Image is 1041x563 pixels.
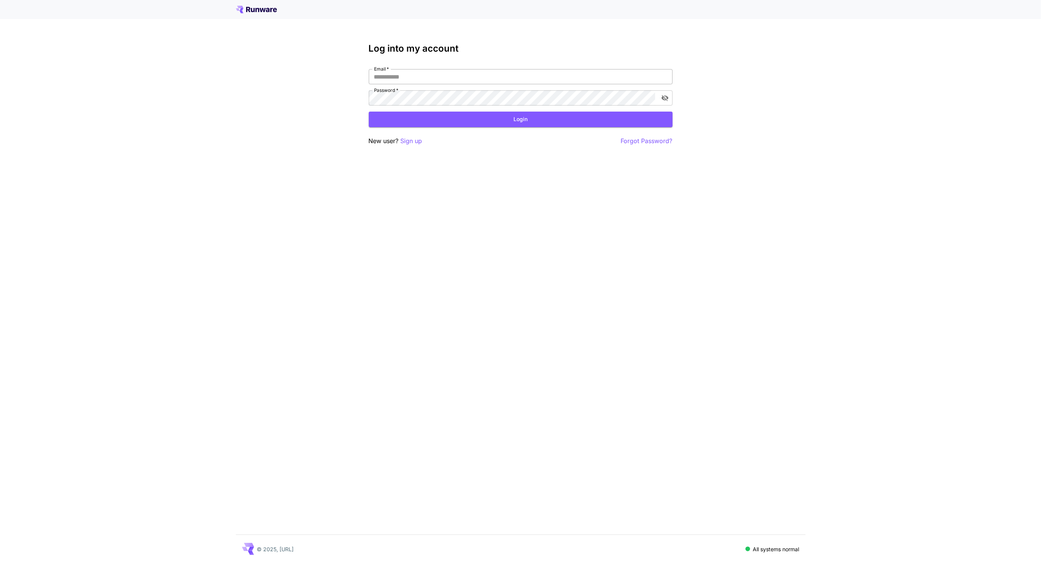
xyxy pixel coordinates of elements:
[257,545,294,553] p: © 2025, [URL]
[753,545,799,553] p: All systems normal
[658,91,672,105] button: toggle password visibility
[369,43,673,54] h3: Log into my account
[401,136,422,146] button: Sign up
[369,136,422,146] p: New user?
[374,66,389,72] label: Email
[369,112,673,127] button: Login
[374,87,398,93] label: Password
[621,136,673,146] button: Forgot Password?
